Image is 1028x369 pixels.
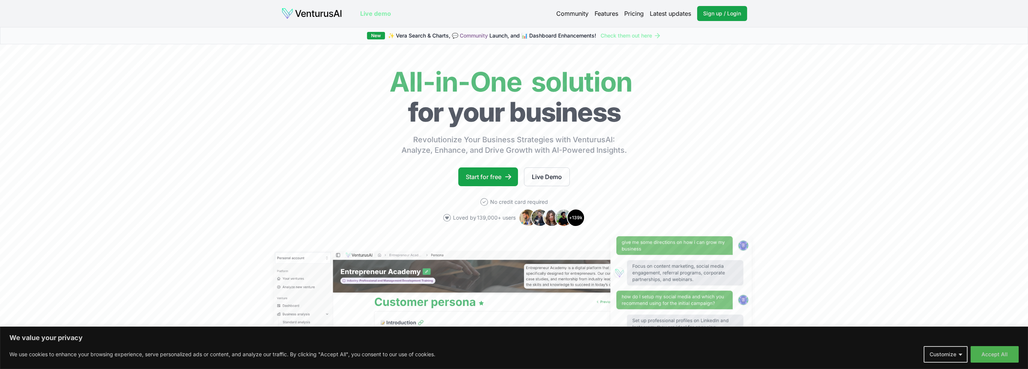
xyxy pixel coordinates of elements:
[555,209,573,227] img: Avatar 4
[924,346,968,363] button: Customize
[601,32,661,39] a: Check them out here
[9,350,435,359] p: We use cookies to enhance your browsing experience, serve personalized ads or content, and analyz...
[458,167,518,186] a: Start for free
[20,20,84,26] div: Domínio: [DOMAIN_NAME]
[12,20,18,26] img: website_grey.svg
[531,209,549,227] img: Avatar 2
[697,6,747,21] a: Sign up / Login
[460,32,488,39] a: Community
[971,346,1019,363] button: Accept All
[367,32,385,39] div: New
[281,8,342,20] img: logo
[524,167,570,186] a: Live Demo
[79,44,85,50] img: tab_keywords_by_traffic_grey.svg
[360,9,391,18] a: Live demo
[650,9,691,18] a: Latest updates
[39,44,57,49] div: Domínio
[21,12,37,18] div: v 4.0.25
[12,12,18,18] img: logo_orange.svg
[31,44,37,50] img: tab_domain_overview_orange.svg
[595,9,618,18] a: Features
[519,209,537,227] img: Avatar 1
[88,44,121,49] div: Palavras-chave
[543,209,561,227] img: Avatar 3
[388,32,596,39] span: ✨ Vera Search & Charts, 💬 Launch, and 📊 Dashboard Enhancements!
[703,10,741,17] span: Sign up / Login
[9,333,1019,342] p: We value your privacy
[556,9,589,18] a: Community
[624,9,644,18] a: Pricing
